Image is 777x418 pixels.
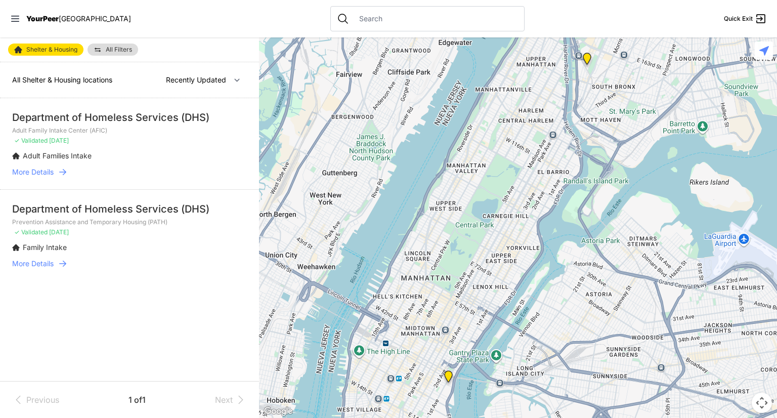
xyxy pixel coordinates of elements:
span: Shelter & Housing [26,47,77,53]
a: Quick Exit [724,13,767,25]
input: Search [353,14,518,24]
p: Adult Family Intake Center (AFIC) [12,127,247,135]
div: Prevention Assistance and Temporary Housing (PATH) [577,49,597,73]
a: Abre esta zona en Google Maps (se abre en una nueva ventana) [262,405,295,418]
span: All Shelter & Housing locations [12,75,112,84]
span: [DATE] [49,228,69,236]
a: YourPeer[GEOGRAPHIC_DATA] [26,16,131,22]
span: [DATE] [49,137,69,144]
span: 1 [142,395,146,405]
div: Adult Family Intake Center (AFIC) [438,366,459,391]
span: More Details [12,167,54,177]
span: Quick Exit [724,15,753,23]
a: Shelter & Housing [8,44,83,56]
img: Google [262,405,295,418]
span: ✓ Validated [14,137,48,144]
span: Next [215,394,233,406]
span: [GEOGRAPHIC_DATA] [59,14,131,23]
span: YourPeer [26,14,59,23]
span: 1 [128,395,134,405]
div: Department of Homeless Services (DHS) [12,110,247,124]
p: Prevention Assistance and Temporary Housing (PATH) [12,218,247,226]
span: of [134,395,142,405]
span: Previous [26,394,59,406]
a: More Details [12,167,247,177]
div: Department of Homeless Services (DHS) [12,202,247,216]
a: All Filters [88,44,138,56]
span: All Filters [106,47,132,53]
span: Adult Families Intake [23,151,92,160]
span: Family Intake [23,243,67,252]
a: More Details [12,259,247,269]
span: ✓ Validated [14,228,48,236]
button: Controles de visualización del mapa [752,393,772,413]
span: More Details [12,259,54,269]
